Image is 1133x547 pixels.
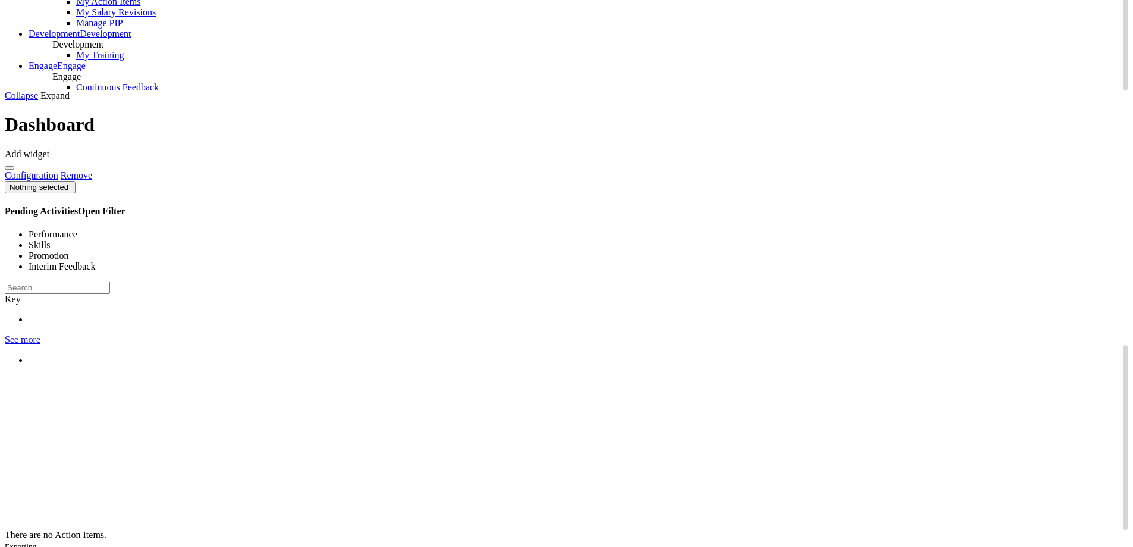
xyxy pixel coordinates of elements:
[5,530,106,540] label: There are no Action Items.
[76,50,124,60] a: My Training
[80,29,131,39] span: Development
[10,183,68,192] span: Nothing selected
[78,206,125,216] a: Open Filter
[5,90,38,101] a: Collapse
[76,18,123,28] a: Manage PIP
[76,7,156,17] a: My Salary Revisions
[52,71,81,82] span: Engage
[29,61,57,71] label: Engage
[29,29,80,39] label: Development
[29,261,95,271] a: Interim Feedback
[52,39,103,49] span: Development
[57,61,86,71] span: Engage
[29,61,86,71] a: EngageEngage
[5,294,21,304] label: Key
[5,149,49,159] a: Add widget
[5,114,1128,136] h1: Dashboard
[29,251,69,261] a: Promotion
[29,29,131,39] a: DevelopmentDevelopment
[61,170,92,180] a: Remove
[29,229,77,239] a: Performance
[5,181,76,193] button: Nothing selected
[5,206,1128,217] h4: Pending Activities
[40,90,70,101] span: Expand
[29,240,50,250] a: Skills
[5,282,110,294] input: Search
[5,335,40,345] a: See more
[5,170,58,180] a: Configuration
[76,82,159,92] a: Continuous Feedback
